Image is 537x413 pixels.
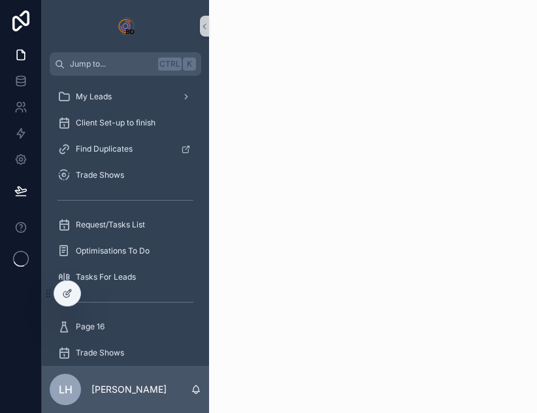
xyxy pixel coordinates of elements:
[70,59,153,69] span: Jump to...
[50,265,201,289] a: Tasks For Leads
[76,272,136,282] span: Tasks For Leads
[76,91,112,102] span: My Leads
[76,348,124,358] span: Trade Shows
[115,16,136,37] img: App logo
[50,111,201,135] a: Client Set-up to finish
[50,137,201,161] a: Find Duplicates
[76,170,124,180] span: Trade Shows
[76,118,155,128] span: Client Set-up to finish
[50,341,201,365] a: Trade Shows
[50,239,201,263] a: Optimisations To Do
[158,58,182,71] span: Ctrl
[50,213,201,237] a: Request/Tasks List
[50,315,201,339] a: Page 16
[76,322,105,332] span: Page 16
[42,76,209,366] div: scrollable content
[50,85,201,108] a: My Leads
[76,246,150,256] span: Optimisations To Do
[76,220,145,230] span: Request/Tasks List
[59,382,73,397] span: LH
[184,59,195,69] span: K
[91,383,167,396] p: [PERSON_NAME]
[50,163,201,187] a: Trade Shows
[76,144,133,154] span: Find Duplicates
[50,52,201,76] button: Jump to...CtrlK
